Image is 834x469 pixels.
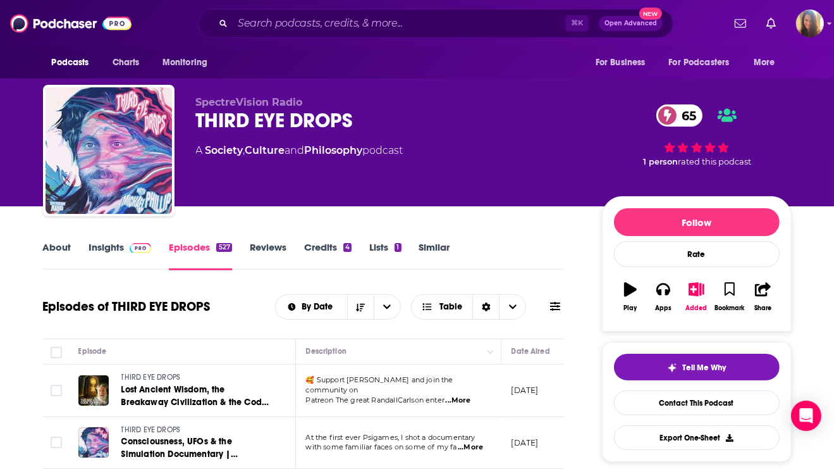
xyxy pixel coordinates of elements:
[458,442,483,453] span: ...More
[754,54,775,72] span: More
[599,16,663,31] button: Open AdvancedNew
[446,396,471,406] span: ...More
[198,9,673,38] div: Search podcasts, credits, & more...
[614,241,780,267] div: Rate
[512,344,550,359] div: Date Aired
[121,384,269,420] span: Lost Ancient Wisdom, the Breakaway Civilization & the Code to Reality | [PERSON_NAME]
[304,241,352,270] a: Credits4
[512,385,539,396] p: [DATE]
[604,20,657,27] span: Open Advanced
[121,425,273,436] a: THIRD EYE DROPS
[419,241,450,270] a: Similar
[411,294,527,320] button: Choose View
[602,96,792,175] div: 65 1 personrated this podcast
[347,295,374,319] button: Sort Direction
[121,425,181,434] span: THIRD EYE DROPS
[369,241,401,270] a: Lists1
[306,396,445,404] span: Patreon The great RandallCarlson enter
[761,13,781,34] a: Show notifications dropdown
[565,15,589,32] span: ⌘ K
[796,9,824,37] img: User Profile
[614,274,647,320] button: Play
[713,274,746,320] button: Bookmark
[395,243,401,252] div: 1
[614,354,780,380] button: tell me why sparkleTell Me Why
[306,442,457,451] span: with some familiar faces on some of my fa
[639,8,662,20] span: New
[285,144,305,156] span: and
[306,344,346,359] div: Description
[374,295,400,319] button: open menu
[669,104,702,127] span: 65
[682,363,726,373] span: Tell Me Why
[43,241,71,270] a: About
[51,437,62,448] span: Toggle select row
[104,51,147,75] a: Charts
[89,241,152,270] a: InsightsPodchaser Pro
[121,384,273,409] a: Lost Ancient Wisdom, the Breakaway Civilization & the Code to Reality | [PERSON_NAME]
[791,401,821,431] div: Open Intercom Messenger
[730,13,751,34] a: Show notifications dropdown
[796,9,824,37] button: Show profile menu
[130,243,152,253] img: Podchaser Pro
[78,344,107,359] div: Episode
[483,344,498,360] button: Column Actions
[680,274,713,320] button: Added
[51,385,62,396] span: Toggle select row
[686,304,708,312] div: Added
[746,274,779,320] button: Share
[275,294,401,320] h2: Choose List sort
[796,9,824,37] span: Logged in as AHartman333
[678,157,752,166] span: rated this podcast
[669,54,730,72] span: For Podcasters
[614,391,780,415] a: Contact This Podcast
[647,274,680,320] button: Apps
[305,144,363,156] a: Philosophy
[243,144,245,156] span: ,
[343,243,352,252] div: 4
[754,304,771,312] div: Share
[745,51,791,75] button: open menu
[196,96,303,108] span: SpectreVision Radio
[52,54,89,72] span: Podcasts
[250,241,286,270] a: Reviews
[163,54,207,72] span: Monitoring
[306,433,475,442] span: At the first ever Psigames, I shot a documentary
[233,13,565,34] input: Search podcasts, credits, & more...
[714,304,744,312] div: Bookmark
[614,208,780,236] button: Follow
[245,144,285,156] a: Culture
[439,303,462,311] span: Table
[46,87,172,214] img: THIRD EYE DROPS
[667,363,677,373] img: tell me why sparkle
[196,143,403,158] div: A podcast
[121,435,273,461] a: Consciousness, UFOs & the Simulation Documentary | [PERSON_NAME], Dr. [PERSON_NAME] & More
[644,157,678,166] span: 1 person
[216,243,231,252] div: 527
[169,241,231,270] a: Episodes527
[623,304,637,312] div: Play
[43,299,211,315] h1: Episodes of THIRD EYE DROPS
[614,425,780,450] button: Export One-Sheet
[121,372,273,384] a: THIRD EYE DROPS
[154,51,224,75] button: open menu
[596,54,646,72] span: For Business
[512,437,539,448] p: [DATE]
[587,51,661,75] button: open menu
[121,373,181,382] span: THIRD EYE DROPS
[302,303,337,311] span: By Date
[656,104,702,127] a: 65
[276,303,347,311] button: open menu
[205,144,243,156] a: Society
[655,304,671,312] div: Apps
[10,11,132,35] img: Podchaser - Follow, Share and Rate Podcasts
[306,375,453,394] span: 🥰 Support [PERSON_NAME] and join the community on
[113,54,140,72] span: Charts
[43,51,106,75] button: open menu
[661,51,748,75] button: open menu
[472,295,499,319] div: Sort Direction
